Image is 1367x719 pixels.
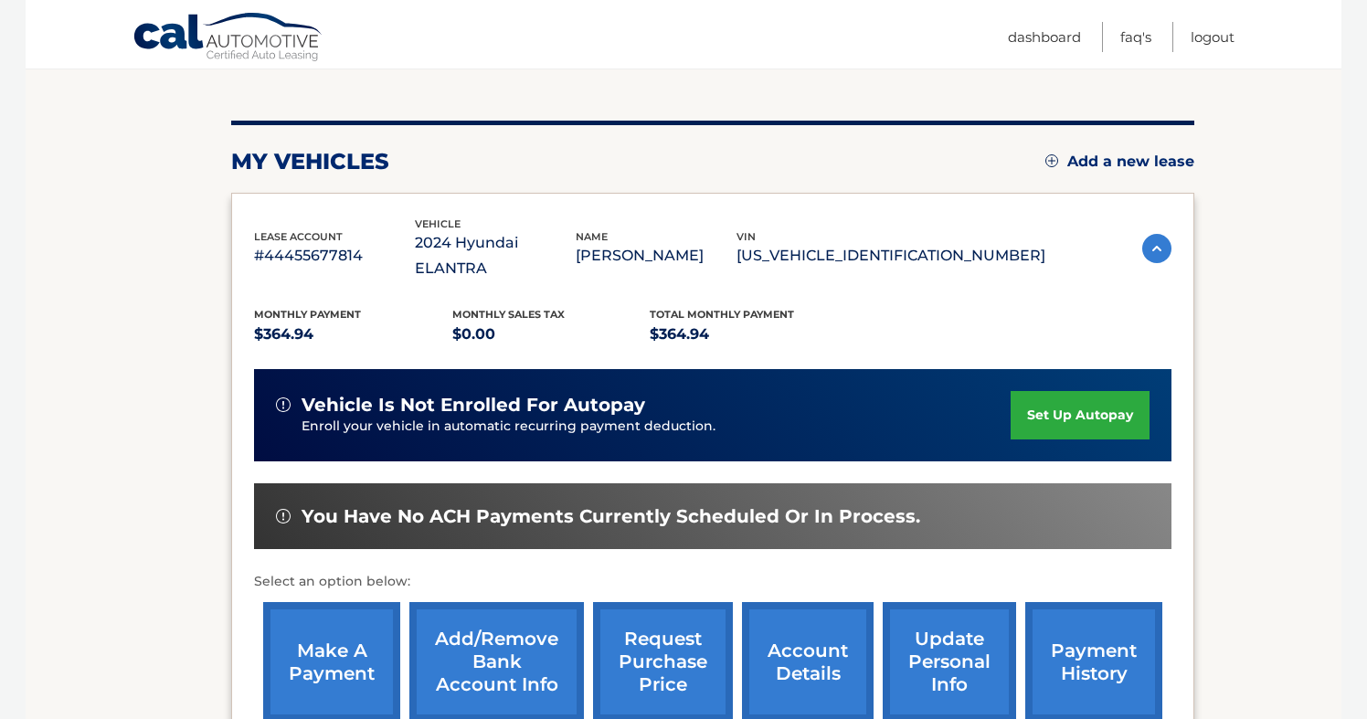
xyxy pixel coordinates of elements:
span: name [576,230,608,243]
p: #44455677814 [254,243,415,269]
img: accordion-active.svg [1142,234,1171,263]
span: vehicle is not enrolled for autopay [302,394,645,417]
a: Dashboard [1008,22,1081,52]
span: You have no ACH payments currently scheduled or in process. [302,505,920,528]
h2: my vehicles [231,148,389,175]
p: Select an option below: [254,571,1171,593]
p: [US_VEHICLE_IDENTIFICATION_NUMBER] [736,243,1045,269]
span: vehicle [415,217,461,230]
p: [PERSON_NAME] [576,243,736,269]
a: FAQ's [1120,22,1151,52]
a: set up autopay [1011,391,1150,439]
img: alert-white.svg [276,509,291,523]
img: alert-white.svg [276,397,291,412]
span: lease account [254,230,343,243]
a: Cal Automotive [132,12,324,65]
a: Logout [1191,22,1235,52]
p: Enroll your vehicle in automatic recurring payment deduction. [302,417,1011,437]
img: add.svg [1045,154,1058,167]
p: $364.94 [650,322,848,347]
span: Monthly Payment [254,308,361,321]
a: Add a new lease [1045,153,1194,171]
p: $0.00 [452,322,651,347]
p: $364.94 [254,322,452,347]
span: Monthly sales Tax [452,308,565,321]
p: 2024 Hyundai ELANTRA [415,230,576,281]
span: vin [736,230,756,243]
span: Total Monthly Payment [650,308,794,321]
